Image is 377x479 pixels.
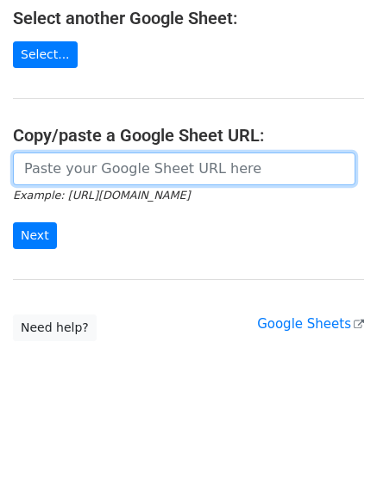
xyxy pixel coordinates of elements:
[291,396,377,479] iframe: Chat Widget
[13,189,190,202] small: Example: [URL][DOMAIN_NAME]
[13,41,78,68] a: Select...
[13,8,364,28] h4: Select another Google Sheet:
[13,152,355,185] input: Paste your Google Sheet URL here
[13,222,57,249] input: Next
[13,125,364,146] h4: Copy/paste a Google Sheet URL:
[13,314,97,341] a: Need help?
[257,316,364,332] a: Google Sheets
